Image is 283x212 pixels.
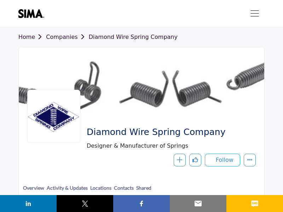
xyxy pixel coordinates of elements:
[18,34,46,40] a: Home
[18,9,48,18] img: site Logo
[136,184,152,197] a: Shared
[194,199,202,208] img: email sharing button
[87,142,252,150] span: Designer & Manufacturer of Springs
[89,34,178,40] a: Diamond Wire Spring Company
[114,184,134,197] a: Contacts
[137,199,146,208] img: facebook sharing button
[250,199,259,208] img: sms sharing button
[244,154,256,166] button: More details
[81,199,89,208] img: twitter sharing button
[46,34,88,40] a: Companies
[23,184,45,198] a: Overview
[90,184,112,197] a: Locations
[24,199,33,208] img: linkedin sharing button
[46,184,88,197] a: Activity & Updates
[189,154,201,166] button: Like
[245,6,265,20] button: Toggle navigation
[205,154,240,166] button: Follow
[87,126,250,138] span: Diamond Wire Spring Company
